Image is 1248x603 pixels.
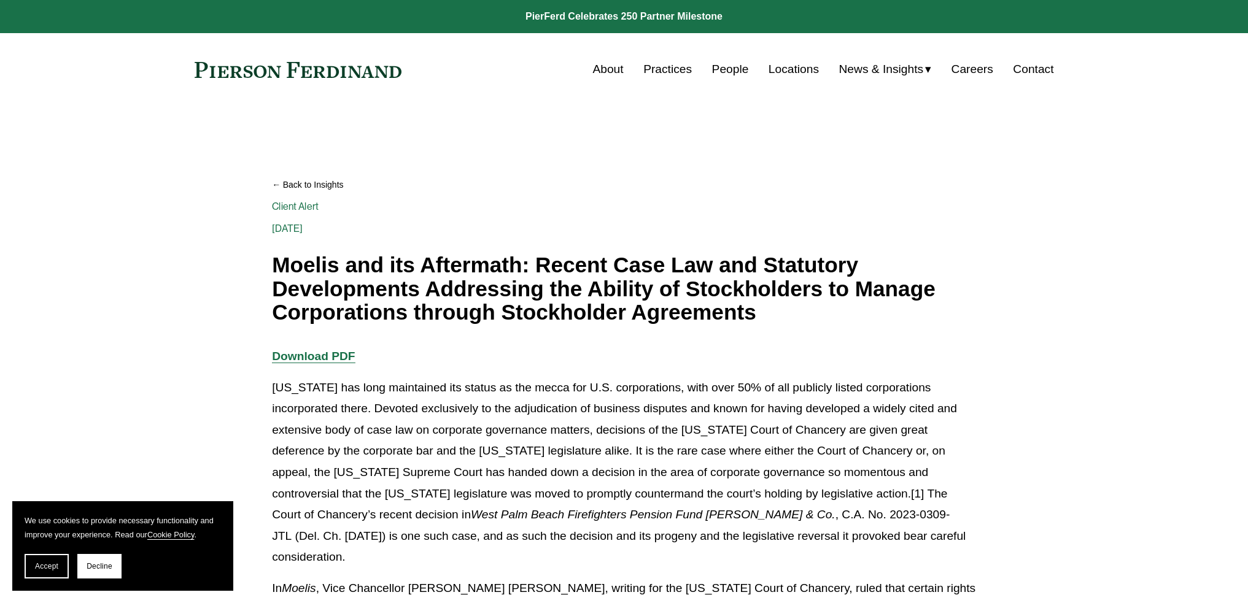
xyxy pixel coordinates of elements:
a: Practices [643,58,692,81]
a: folder dropdown [839,58,932,81]
a: People [712,58,749,81]
a: Client Alert [272,201,319,212]
span: Accept [35,562,58,570]
a: Locations [769,58,819,81]
h1: Moelis and its Aftermath: Recent Case Law and Statutory Developments Addressing the Ability of St... [272,253,976,325]
a: Cookie Policy [147,530,195,539]
a: Contact [1013,58,1053,81]
em: Moelis [282,582,316,594]
button: Accept [25,554,69,578]
p: [US_STATE] has long maintained its status as the mecca for U.S. corporations, with over 50% of al... [272,377,976,568]
a: Back to Insights [272,174,976,196]
a: Careers [952,58,993,81]
section: Cookie banner [12,501,233,591]
span: Decline [87,562,112,570]
p: We use cookies to provide necessary functionality and improve your experience. Read our . [25,513,221,542]
a: Download PDF [272,350,355,363]
button: Decline [77,554,122,578]
span: [DATE] [272,223,303,234]
span: News & Insights [839,59,924,80]
a: About [592,58,623,81]
em: West Palm Beach Firefighters Pension Fund [PERSON_NAME] & Co. [471,508,835,521]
